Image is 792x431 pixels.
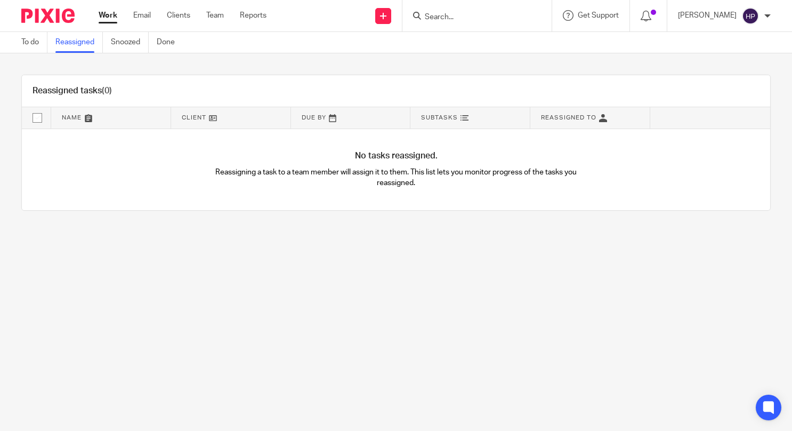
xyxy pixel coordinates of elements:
[21,32,47,53] a: To do
[424,13,520,22] input: Search
[21,9,75,23] img: Pixie
[33,85,112,97] h1: Reassigned tasks
[421,115,458,121] span: Subtasks
[678,10,737,21] p: [PERSON_NAME]
[240,10,266,21] a: Reports
[99,10,117,21] a: Work
[133,10,151,21] a: Email
[55,32,103,53] a: Reassigned
[111,32,149,53] a: Snoozed
[22,150,770,162] h4: No tasks reassigned.
[206,10,224,21] a: Team
[167,10,190,21] a: Clients
[742,7,759,25] img: svg%3E
[102,86,112,95] span: (0)
[209,167,583,189] p: Reassigning a task to a team member will assign it to them. This list lets you monitor progress o...
[157,32,183,53] a: Done
[578,12,619,19] span: Get Support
